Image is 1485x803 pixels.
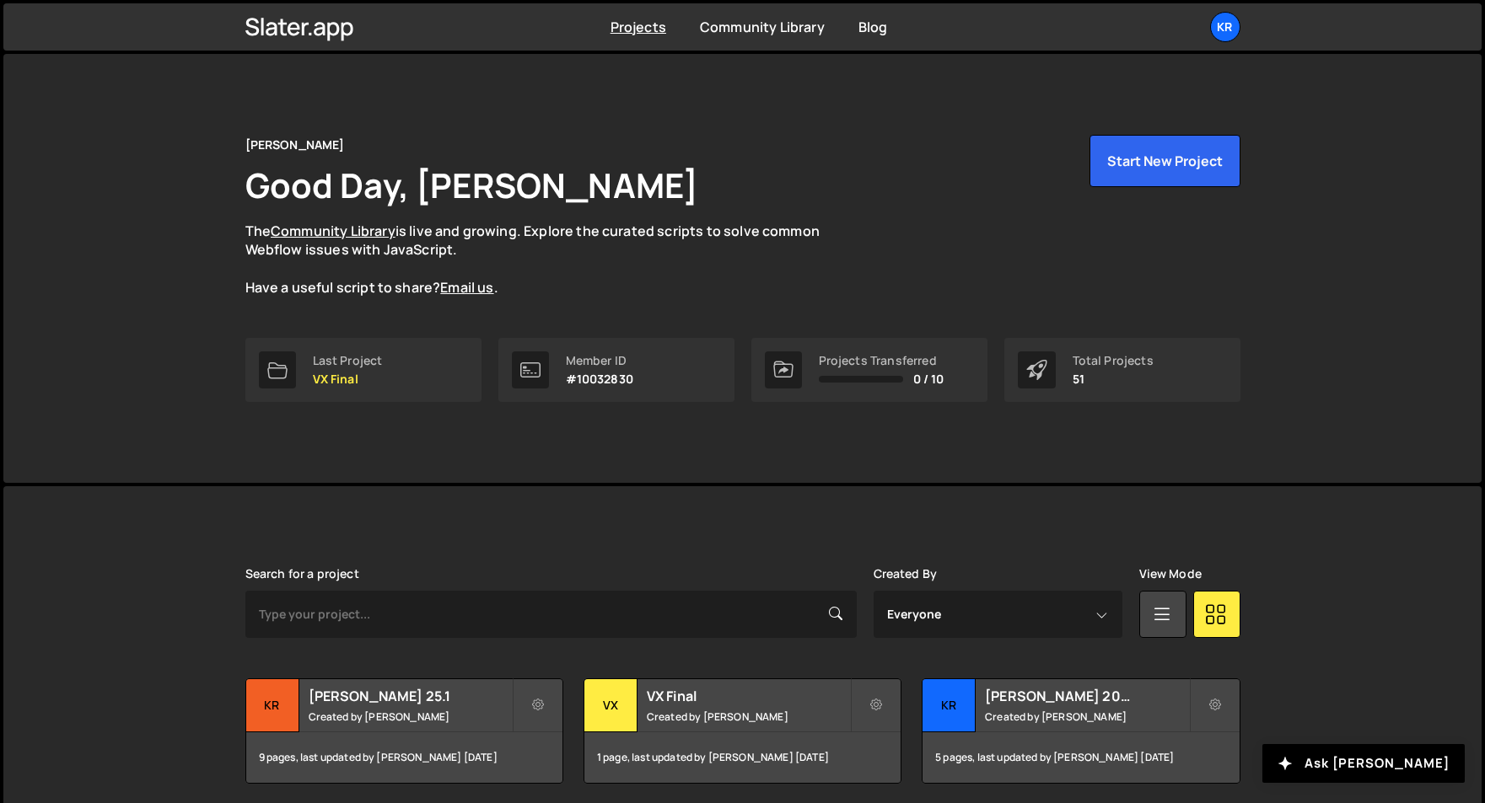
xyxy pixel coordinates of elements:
h1: Good Day, [PERSON_NAME] [245,162,699,208]
div: VX [584,679,638,732]
p: VX Final [313,372,383,386]
p: #10032830 [566,372,633,386]
small: Created by [PERSON_NAME] [985,709,1188,724]
div: Kr [923,679,976,732]
input: Type your project... [245,591,857,638]
h2: [PERSON_NAME] 2025.4 [985,687,1188,705]
a: Blog [858,18,888,36]
div: Total Projects [1073,354,1154,367]
div: 1 page, last updated by [PERSON_NAME] [DATE] [584,732,901,783]
small: Created by [PERSON_NAME] [647,709,850,724]
h2: VX Final [647,687,850,705]
div: [PERSON_NAME] [245,135,345,155]
a: Last Project VX Final [245,338,482,402]
label: Search for a project [245,567,359,581]
a: Kr [PERSON_NAME] 2025.4 Created by [PERSON_NAME] 5 pages, last updated by [PERSON_NAME] [DATE] [922,678,1240,784]
p: The is live and growing. Explore the curated scripts to solve common Webflow issues with JavaScri... [245,222,853,297]
p: 51 [1073,372,1154,386]
a: Community Library [700,18,825,36]
label: Created By [874,567,938,581]
a: Community Library [271,222,395,240]
div: 9 pages, last updated by [PERSON_NAME] [DATE] [246,732,562,783]
h2: [PERSON_NAME] 25.1 [309,687,512,705]
small: Created by [PERSON_NAME] [309,709,512,724]
div: Kr [246,679,299,732]
a: Email us [440,278,493,297]
div: Last Project [313,354,383,367]
a: VX VX Final Created by [PERSON_NAME] 1 page, last updated by [PERSON_NAME] [DATE] [584,678,901,784]
button: Ask [PERSON_NAME] [1262,744,1465,783]
div: Projects Transferred [819,354,944,367]
div: Member ID [566,354,633,367]
div: 5 pages, last updated by [PERSON_NAME] [DATE] [923,732,1239,783]
span: 0 / 10 [913,372,944,386]
a: Kr [PERSON_NAME] 25.1 Created by [PERSON_NAME] 9 pages, last updated by [PERSON_NAME] [DATE] [245,678,563,784]
a: Projects [611,18,666,36]
button: Start New Project [1090,135,1240,187]
a: Kr [1210,12,1240,42]
label: View Mode [1139,567,1202,581]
